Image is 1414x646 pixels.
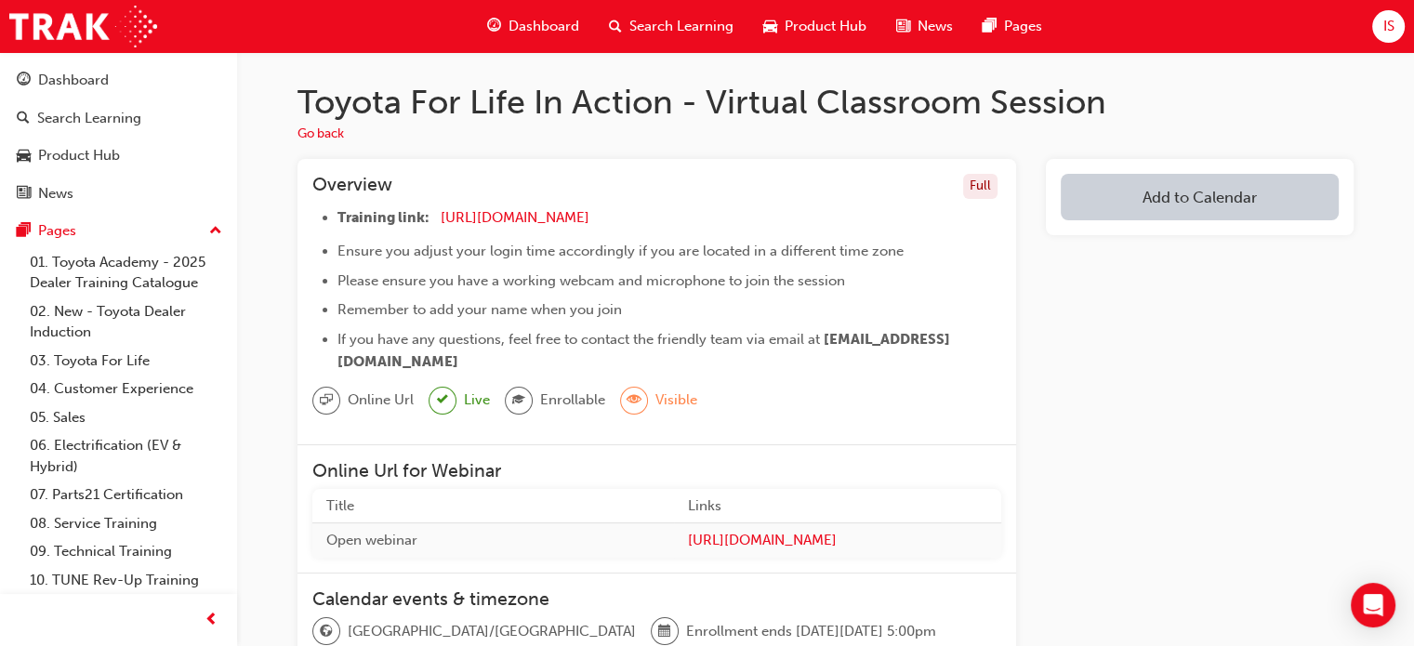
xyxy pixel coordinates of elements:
span: search-icon [609,15,622,38]
a: 03. Toyota For Life [22,347,230,376]
div: Search Learning [37,108,141,129]
span: sessionType_ONLINE_URL-icon [320,389,333,413]
span: [EMAIL_ADDRESS][DOMAIN_NAME] [337,331,950,370]
span: search-icon [17,111,30,127]
span: pages-icon [17,223,31,240]
div: Dashboard [38,70,109,91]
a: 05. Sales [22,403,230,432]
span: graduationCap-icon [512,389,525,413]
a: Product Hub [7,138,230,173]
th: Title [312,489,674,523]
a: News [7,177,230,211]
button: DashboardSearch LearningProduct HubNews [7,59,230,214]
span: Training link: [337,209,429,226]
a: [URL][DOMAIN_NAME] [441,209,589,226]
span: Pages [1004,16,1042,37]
span: Open webinar [326,532,417,548]
button: Pages [7,214,230,248]
span: prev-icon [205,609,218,632]
a: 10. TUNE Rev-Up Training [22,566,230,595]
span: Online Url [348,389,414,411]
div: News [38,183,73,204]
span: car-icon [763,15,777,38]
span: Live [464,389,490,411]
span: guage-icon [487,15,501,38]
span: eye-icon [628,389,641,413]
button: IS [1372,10,1405,43]
img: Trak [9,6,157,47]
a: 02. New - Toyota Dealer Induction [22,297,230,347]
span: Search Learning [629,16,733,37]
span: If you have any questions, feel free to contact the friendly team via email at [337,331,820,348]
a: 07. Parts21 Certification [22,481,230,509]
a: 04. Customer Experience [22,375,230,403]
a: 08. Service Training [22,509,230,538]
span: Enrollable [540,389,605,411]
span: car-icon [17,148,31,165]
button: Add to Calendar [1061,174,1339,220]
a: car-iconProduct Hub [748,7,881,46]
h1: Toyota For Life In Action - Virtual Classroom Session [297,82,1354,123]
span: IS [1382,16,1394,37]
a: Dashboard [7,63,230,98]
span: guage-icon [17,73,31,89]
button: Go back [297,124,344,145]
div: Open Intercom Messenger [1351,583,1395,627]
span: Product Hub [785,16,866,37]
span: Enrollment ends [DATE][DATE] 5:00pm [686,621,936,642]
span: news-icon [896,15,910,38]
div: Full [963,174,998,199]
a: pages-iconPages [968,7,1057,46]
h3: Overview [312,174,392,199]
a: search-iconSearch Learning [594,7,748,46]
span: News [918,16,953,37]
h3: Online Url for Webinar [312,460,1001,481]
a: [URL][DOMAIN_NAME] [688,530,987,551]
div: Product Hub [38,145,120,166]
span: globe-icon [320,620,333,644]
span: Please ensure you have a working webcam and microphone to join the session [337,272,845,289]
span: Remember to add your name when you join [337,301,622,318]
h3: Calendar events & timezone [312,588,1001,610]
a: Search Learning [7,101,230,136]
div: Pages [38,220,76,242]
span: up-icon [209,219,222,244]
a: 09. Technical Training [22,537,230,566]
span: Ensure you adjust your login time accordingly if you are located in a different time zone [337,243,904,259]
th: Links [674,489,1001,523]
span: Visible [655,389,697,411]
span: pages-icon [983,15,997,38]
span: tick-icon [437,389,448,412]
a: guage-iconDashboard [472,7,594,46]
a: 06. Electrification (EV & Hybrid) [22,431,230,481]
span: Dashboard [509,16,579,37]
span: calendar-icon [658,620,671,644]
a: 01. Toyota Academy - 2025 Dealer Training Catalogue [22,248,230,297]
span: [GEOGRAPHIC_DATA]/[GEOGRAPHIC_DATA] [348,621,636,642]
span: news-icon [17,186,31,203]
a: news-iconNews [881,7,968,46]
